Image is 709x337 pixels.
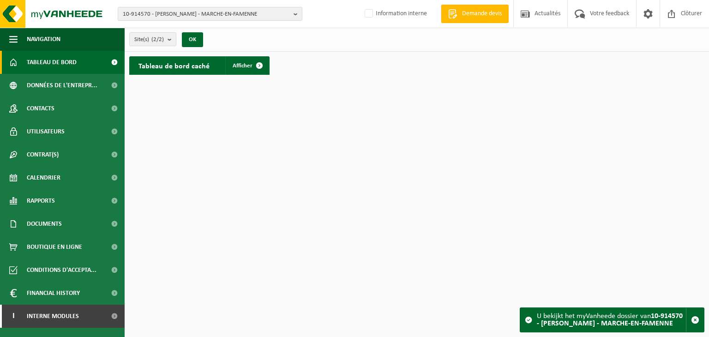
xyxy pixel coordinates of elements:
span: Conditions d'accepta... [27,259,96,282]
button: OK [182,32,203,47]
span: Site(s) [134,33,164,47]
label: Information interne [363,7,427,21]
span: Contrat(s) [27,143,59,166]
span: Documents [27,212,62,235]
span: Financial History [27,282,80,305]
span: Demande devis [460,9,504,18]
div: U bekijkt het myVanheede dossier van [537,308,686,332]
button: 10-914570 - [PERSON_NAME] - MARCHE-EN-FAMENNE [118,7,302,21]
strong: 10-914570 - [PERSON_NAME] - MARCHE-EN-FAMENNE [537,313,683,327]
span: Interne modules [27,305,79,328]
span: Contacts [27,97,54,120]
a: Demande devis [441,5,509,23]
span: Calendrier [27,166,60,189]
span: Données de l'entrepr... [27,74,97,97]
span: Tableau de bord [27,51,77,74]
span: Afficher [233,63,252,69]
span: Utilisateurs [27,120,65,143]
span: I [9,305,18,328]
span: 10-914570 - [PERSON_NAME] - MARCHE-EN-FAMENNE [123,7,290,21]
count: (2/2) [151,36,164,42]
span: Boutique en ligne [27,235,82,259]
span: Navigation [27,28,60,51]
a: Afficher [225,56,269,75]
button: Site(s)(2/2) [129,32,176,46]
span: Rapports [27,189,55,212]
h2: Tableau de bord caché [129,56,219,74]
